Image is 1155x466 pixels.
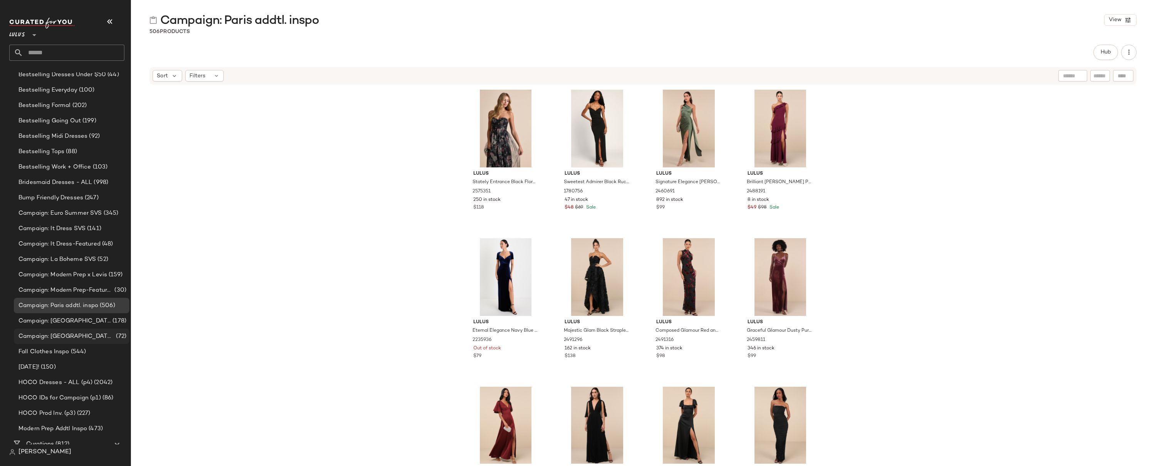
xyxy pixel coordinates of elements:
[1104,14,1137,26] button: View
[18,70,106,79] span: Bestselling Dresses Under $50
[69,347,86,356] span: (544)
[18,86,77,95] span: Bestselling Everyday
[748,204,756,211] span: $49
[656,204,665,211] span: $99
[18,224,85,233] span: Campaign: It Dress SVS
[748,353,756,360] span: $99
[18,378,92,387] span: HOCO Dresses - ALL (p4)
[565,204,573,211] span: $48
[1108,17,1121,23] span: View
[91,163,108,172] span: (103)
[575,204,583,211] span: $69
[564,179,629,186] span: Sweetest Admirer Black Ruched Surplice Maxi Dress
[1100,49,1111,55] span: Hub
[160,13,319,28] span: Campaign: Paris addtl. inspo
[9,449,15,455] img: svg%3e
[656,345,682,352] span: 374 in stock
[101,394,114,403] span: (86)
[656,170,721,177] span: Lulus
[18,132,87,141] span: Bestselling Midi Dresses
[467,238,545,316] img: 10926721_2235936.jpg
[473,188,491,195] span: 2575351
[96,255,108,264] span: (52)
[655,327,721,334] span: Composed Glamour Red and Black Burnout Velvet Maxi Dress
[18,347,69,356] span: Fall Clothes Inspo
[747,337,765,344] span: 2459811
[77,86,95,95] span: (100)
[655,188,675,195] span: 2460691
[9,26,25,40] span: Lulus
[75,409,91,418] span: (227)
[564,327,629,334] span: Majestic Glam Black Strapless Textured High-Low Maxi Dress
[565,319,630,326] span: Lulus
[18,147,64,156] span: Bestselling Tops
[64,147,77,156] span: (88)
[747,179,812,186] span: Brilliant [PERSON_NAME] Purple Ruffled One-Shoulder Maxi Dress
[473,170,538,177] span: Lulus
[18,163,91,172] span: Bestselling Work + Office
[473,345,501,352] span: Out of stock
[149,16,157,24] img: svg%3e
[473,319,538,326] span: Lulus
[565,197,588,204] span: 47 in stock
[564,188,583,195] span: 1780756
[473,353,481,360] span: $79
[741,238,819,316] img: 12109341_2459811.jpg
[18,409,75,418] span: HOCO Prod Inv. (p3)
[473,337,491,344] span: 2235936
[71,101,87,110] span: (202)
[473,197,501,204] span: 250 in stock
[758,204,766,211] span: $98
[106,70,119,79] span: (44)
[741,387,819,464] img: 12396101_2579071.jpg
[1093,45,1118,60] button: Hub
[564,337,582,344] span: 2491296
[656,197,683,204] span: 892 in stock
[18,424,87,433] span: Modern Prep Addtl Inspo
[558,90,636,167] img: 8849701_1780756.jpg
[54,440,69,449] span: (812)
[585,205,596,210] span: Sale
[111,317,126,326] span: (178)
[26,440,54,449] span: Curations
[113,286,126,295] span: (30)
[92,378,112,387] span: (2042)
[748,319,813,326] span: Lulus
[101,240,113,249] span: (48)
[748,170,813,177] span: Lulus
[18,448,71,457] span: [PERSON_NAME]
[18,240,101,249] span: Campaign: It Dress-Featured
[87,424,103,433] span: (473)
[157,72,168,80] span: Sort
[39,363,56,372] span: (150)
[650,90,728,167] img: 11906381_2460691.jpg
[748,197,769,204] span: 8 in stock
[83,194,99,202] span: (247)
[149,28,190,36] div: Products
[107,271,122,279] span: (159)
[149,29,160,35] span: 506
[189,72,205,80] span: Filters
[473,327,538,334] span: Eternal Elegance Navy Blue Velvet Short Sleeve Maxi Dress
[747,327,812,334] span: Graceful Glamour Dusty Purple Velvet Surplice Maxi Dress
[467,387,545,464] img: 12110161_2544091.jpg
[473,204,484,211] span: $118
[87,132,100,141] span: (92)
[558,387,636,464] img: 12350041_2495071.jpg
[650,387,728,464] img: 12386561_2584531.jpg
[18,255,96,264] span: Campaign: La Boheme SVS
[18,209,102,218] span: Campaign: Euro Summer SVS
[473,179,538,186] span: Stately Entrance Black Floral Mesh Strapless Maxi Dress
[558,238,636,316] img: 12058101_2491296.jpg
[18,332,114,341] span: Campaign: [GEOGRAPHIC_DATA]-SVS
[18,286,113,295] span: Campaign: Modern Prep-Featured
[655,179,721,186] span: Signature Elegance [PERSON_NAME] Satin One-Shoulder Maxi Dress
[81,117,96,125] span: (199)
[18,317,111,326] span: Campaign: [GEOGRAPHIC_DATA] Best Sellers
[741,90,819,167] img: 11968021_2488191.jpg
[114,332,126,341] span: (72)
[18,394,101,403] span: HOCO IDs for Campaign (p1)
[565,170,630,177] span: Lulus
[467,90,545,167] img: 2575351_2_01_hero_Retakes_2025-08-12.jpg
[656,353,665,360] span: $98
